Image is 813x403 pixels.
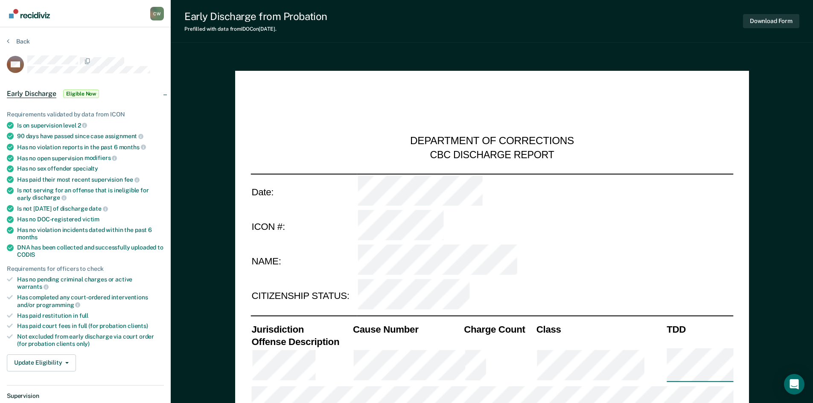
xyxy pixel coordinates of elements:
span: modifiers [85,154,117,161]
span: CODIS [17,251,35,258]
td: NAME: [251,244,357,279]
div: Has paid restitution in [17,312,164,319]
div: Has no violation reports in the past 6 [17,143,164,151]
th: Jurisdiction [251,323,352,335]
div: C W [150,7,164,20]
button: Profile dropdown button [150,7,164,20]
button: Update Eligibility [7,354,76,371]
span: 2 [78,122,87,129]
span: clients) [128,322,148,329]
div: Has no sex offender [17,165,164,172]
td: ICON #: [251,209,357,244]
th: Charge Count [463,323,536,335]
span: months [17,234,38,241]
div: Open Intercom Messenger [784,374,804,394]
div: Requirements validated by data from ICON [7,111,164,118]
div: Has no pending criminal charges or active [17,276,164,290]
span: warrants [17,283,49,290]
span: date [89,205,108,212]
div: DEPARTMENT OF CORRECTIONS [410,135,574,148]
div: Not excluded from early discharge via court order (for probation clients [17,333,164,348]
span: specialty [73,165,98,172]
span: Early Discharge [7,90,56,98]
div: Has completed any court-ordered interventions and/or [17,294,164,308]
div: Is on supervision level [17,122,164,129]
th: Offense Description [251,335,352,348]
span: programming [36,302,80,308]
div: Has paid court fees in full (for probation [17,322,164,330]
div: DNA has been collected and successfully uploaded to [17,244,164,258]
div: CBC DISCHARGE REPORT [430,148,554,161]
dt: Supervision [7,392,164,400]
span: only) [76,340,90,347]
div: Requirements for officers to check [7,265,164,273]
th: Cause Number [352,323,463,335]
div: Has no open supervision [17,154,164,162]
span: Eligible Now [63,90,99,98]
th: TDD [666,323,733,335]
button: Download Form [743,14,799,28]
div: Prefilled with data from IDOC on [DATE] . [184,26,327,32]
div: Early Discharge from Probation [184,10,327,23]
div: Is not [DATE] of discharge [17,205,164,212]
span: assignment [105,133,143,139]
span: fee [124,176,140,183]
div: 90 days have passed since case [17,132,164,140]
div: Has paid their most recent supervision [17,176,164,183]
div: Has no DOC-registered [17,216,164,223]
div: Is not serving for an offense that is ineligible for early [17,187,164,201]
span: full [79,312,88,319]
button: Back [7,38,30,45]
div: Has no violation incidents dated within the past 6 [17,226,164,241]
td: Date: [251,174,357,209]
th: Class [535,323,665,335]
img: Recidiviz [9,9,50,18]
span: months [119,144,146,151]
span: victim [82,216,99,223]
td: CITIZENSHIP STATUS: [251,279,357,314]
span: discharge [32,194,67,201]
